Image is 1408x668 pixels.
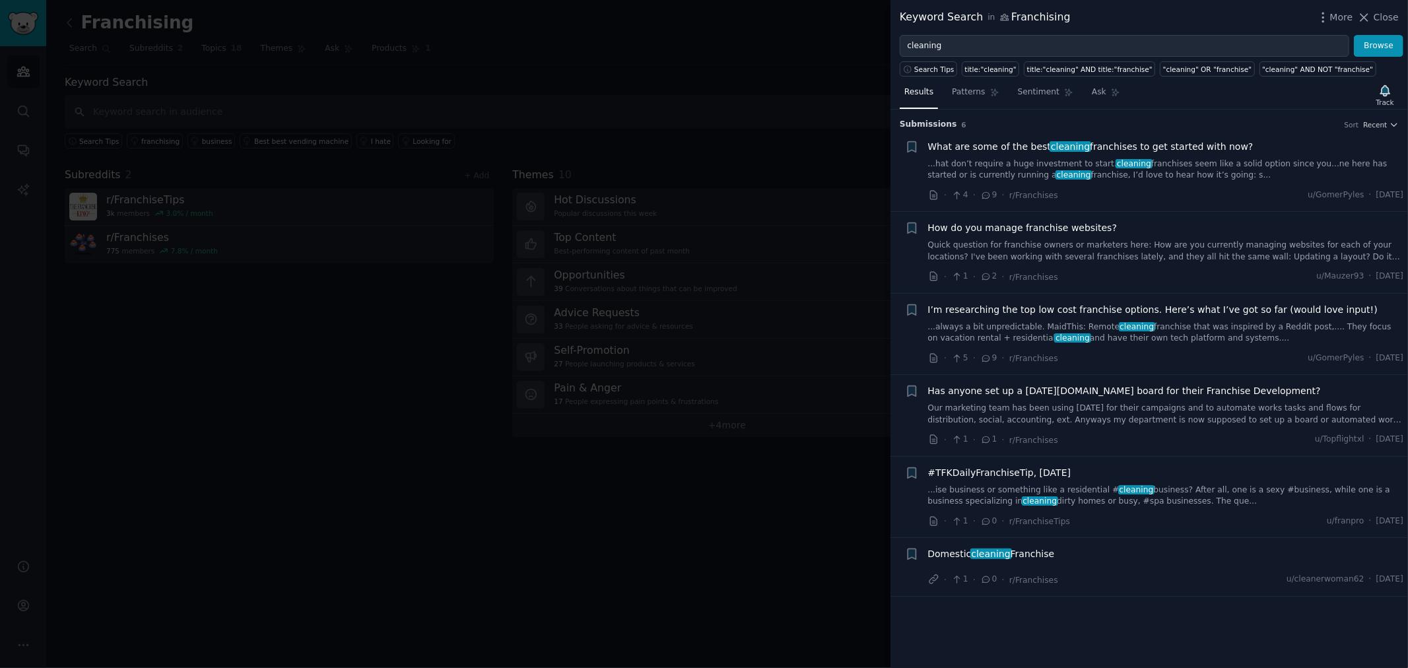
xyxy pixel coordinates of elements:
[928,303,1378,317] a: I’m researching the top low cost franchise options. Here’s what I’ve got so far (would love input!)
[900,35,1349,57] input: Try a keyword related to your business
[928,466,1071,480] a: #TFKDailyFranchiseTip, [DATE]
[1369,352,1372,364] span: ·
[973,573,976,587] span: ·
[1163,65,1252,74] div: "cleaning" OR "franchise"
[980,352,997,364] span: 9
[1002,573,1005,587] span: ·
[952,86,985,98] span: Patterns
[900,9,1071,26] div: Keyword Search Franchising
[928,547,1055,561] span: Domestic Franchise
[1357,11,1399,24] button: Close
[1363,120,1387,129] span: Recent
[951,189,968,201] span: 4
[951,516,968,527] span: 1
[965,65,1017,74] div: title:"cleaning"
[1372,81,1399,109] button: Track
[1009,517,1070,526] span: r/FranchiseTips
[1024,61,1155,77] a: title:"cleaning" AND title:"franchise"
[928,158,1404,182] a: ...hat don’t require a huge investment to start.cleaningfranchises seem like a solid option since...
[1376,516,1403,527] span: [DATE]
[1262,65,1373,74] div: "cleaning" AND NOT "franchise"
[1009,191,1058,200] span: r/Franchises
[1376,271,1403,283] span: [DATE]
[1160,61,1254,77] a: "cleaning" OR "franchise"
[944,433,947,447] span: ·
[973,433,976,447] span: ·
[1002,351,1005,365] span: ·
[1002,270,1005,284] span: ·
[951,352,968,364] span: 5
[980,434,997,446] span: 1
[1376,98,1394,107] div: Track
[904,86,933,98] span: Results
[944,188,947,202] span: ·
[928,140,1254,154] a: What are some of the bestcleaningfranchises to get started with now?
[928,240,1404,263] a: Quick question for franchise owners or marketers here: How are you currently managing websites fo...
[900,61,957,77] button: Search Tips
[1002,514,1005,528] span: ·
[1022,496,1058,506] span: cleaning
[947,82,1003,109] a: Patterns
[951,434,968,446] span: 1
[1009,354,1058,363] span: r/Franchises
[962,61,1019,77] a: title:"cleaning"
[1330,11,1353,24] span: More
[1118,485,1155,494] span: cleaning
[1369,434,1372,446] span: ·
[1050,141,1091,152] span: cleaning
[1376,189,1403,201] span: [DATE]
[1376,434,1403,446] span: [DATE]
[1054,333,1090,343] span: cleaning
[1027,65,1153,74] div: title:"cleaning" AND title:"franchise"
[1002,433,1005,447] span: ·
[900,119,957,131] span: Submission s
[914,65,955,74] span: Search Tips
[928,221,1118,235] a: How do you manage franchise websites?
[970,549,1012,559] span: cleaning
[1376,352,1403,364] span: [DATE]
[951,574,968,585] span: 1
[1013,82,1078,109] a: Sentiment
[962,121,966,129] span: 6
[1345,120,1359,129] div: Sort
[980,271,997,283] span: 2
[928,547,1055,561] a: DomesticcleaningFranchise
[1327,516,1364,527] span: u/franpro
[928,140,1254,154] span: What are some of the best franchises to get started with now?
[1002,188,1005,202] span: ·
[973,188,976,202] span: ·
[944,514,947,528] span: ·
[1369,574,1372,585] span: ·
[900,82,938,109] a: Results
[1376,574,1403,585] span: [DATE]
[1316,11,1353,24] button: More
[928,384,1321,398] a: Has anyone set up a [DATE][DOMAIN_NAME] board for their Franchise Development?
[1119,322,1155,331] span: cleaning
[1056,170,1092,180] span: cleaning
[1018,86,1059,98] span: Sentiment
[1369,189,1372,201] span: ·
[1354,35,1403,57] button: Browse
[928,403,1404,426] a: Our marketing team has been using [DATE] for their campaigns and to automate works tasks and flow...
[1374,11,1399,24] span: Close
[1308,352,1364,364] span: u/GomerPyles
[973,351,976,365] span: ·
[988,12,995,24] span: in
[951,271,968,283] span: 1
[1316,271,1364,283] span: u/Mauzer93
[1116,159,1152,168] span: cleaning
[980,574,997,585] span: 0
[1363,120,1399,129] button: Recent
[1009,576,1058,585] span: r/Franchises
[1315,434,1364,446] span: u/Topflightxl
[1087,82,1125,109] a: Ask
[944,270,947,284] span: ·
[1369,271,1372,283] span: ·
[1369,516,1372,527] span: ·
[928,321,1404,345] a: ...always a bit unpredictable. MaidThis: Remotecleaningfranchise that was inspired by a Reddit po...
[980,516,997,527] span: 0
